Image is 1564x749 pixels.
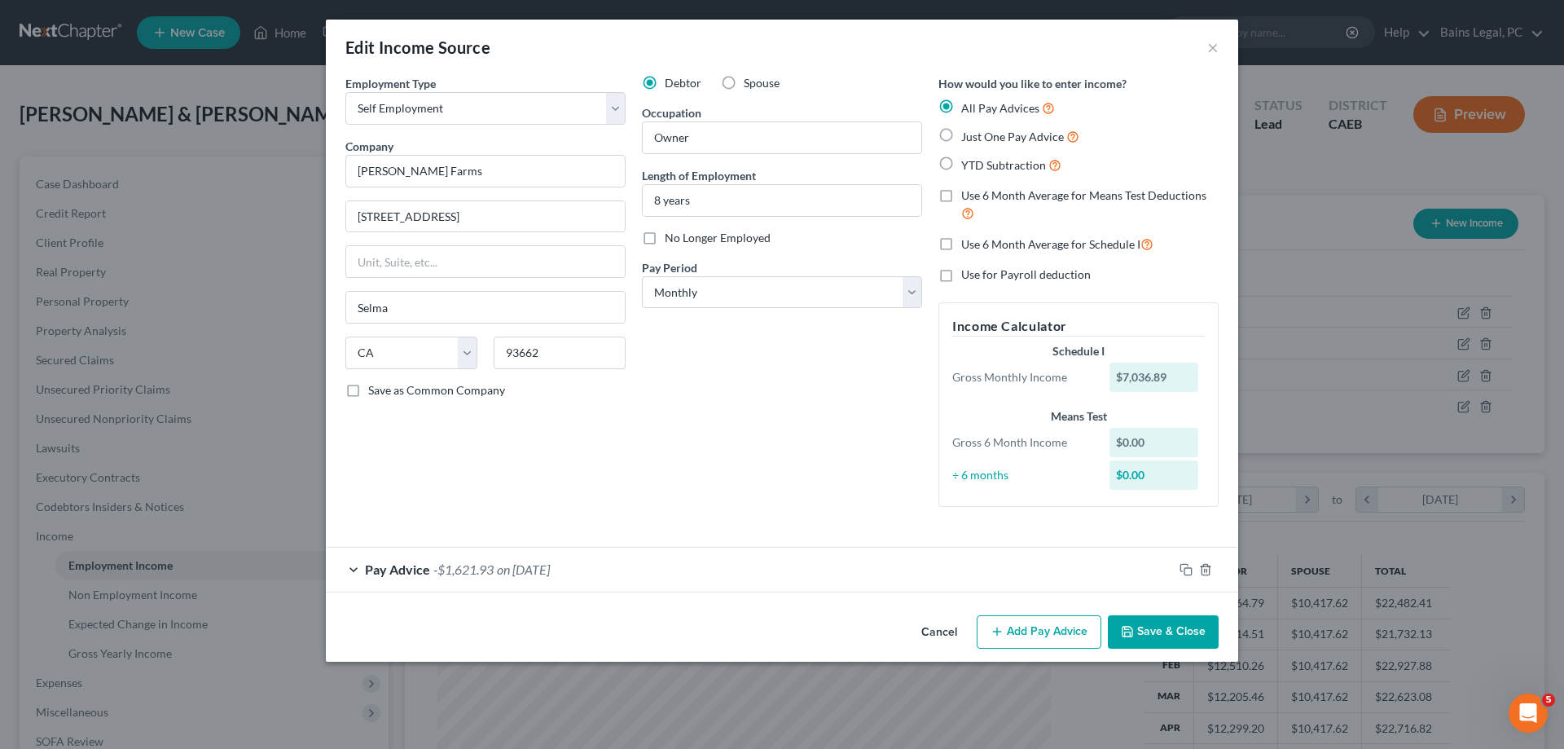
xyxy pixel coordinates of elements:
[642,167,756,184] label: Length of Employment
[908,617,970,650] button: Cancel
[961,237,1140,251] span: Use 6 Month Average for Schedule I
[346,201,625,232] input: Enter address...
[346,292,625,323] input: Enter city...
[365,562,430,577] span: Pay Advice
[494,337,626,369] input: Enter zip...
[1542,694,1555,707] span: 5
[1207,37,1219,57] button: ×
[944,467,1101,483] div: ÷ 6 months
[665,76,701,90] span: Debtor
[944,434,1101,451] div: Gross 6 Month Income
[961,267,1091,281] span: Use for Payroll deduction
[977,615,1101,650] button: Add Pay Advice
[433,562,494,577] span: -$1,621.93
[952,343,1205,359] div: Schedule I
[345,139,393,153] span: Company
[944,369,1101,386] div: Gross Monthly Income
[643,122,921,153] input: --
[345,36,490,59] div: Edit Income Source
[952,408,1205,425] div: Means Test
[1109,363,1199,392] div: $7,036.89
[368,383,505,397] span: Save as Common Company
[1109,428,1199,457] div: $0.00
[961,188,1206,202] span: Use 6 Month Average for Means Test Deductions
[346,246,625,277] input: Unit, Suite, etc...
[961,101,1039,115] span: All Pay Advices
[345,155,626,187] input: Search company by name...
[642,261,697,275] span: Pay Period
[744,76,780,90] span: Spouse
[497,562,550,577] span: on [DATE]
[938,75,1127,92] label: How would you like to enter income?
[643,185,921,216] input: ex: 2 years
[1509,694,1548,733] iframe: Intercom live chat
[961,130,1064,143] span: Just One Pay Advice
[1109,460,1199,490] div: $0.00
[1108,615,1219,650] button: Save & Close
[952,316,1205,337] h5: Income Calculator
[345,77,436,90] span: Employment Type
[642,104,701,121] label: Occupation
[665,231,771,245] span: No Longer Employed
[961,158,1046,172] span: YTD Subtraction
